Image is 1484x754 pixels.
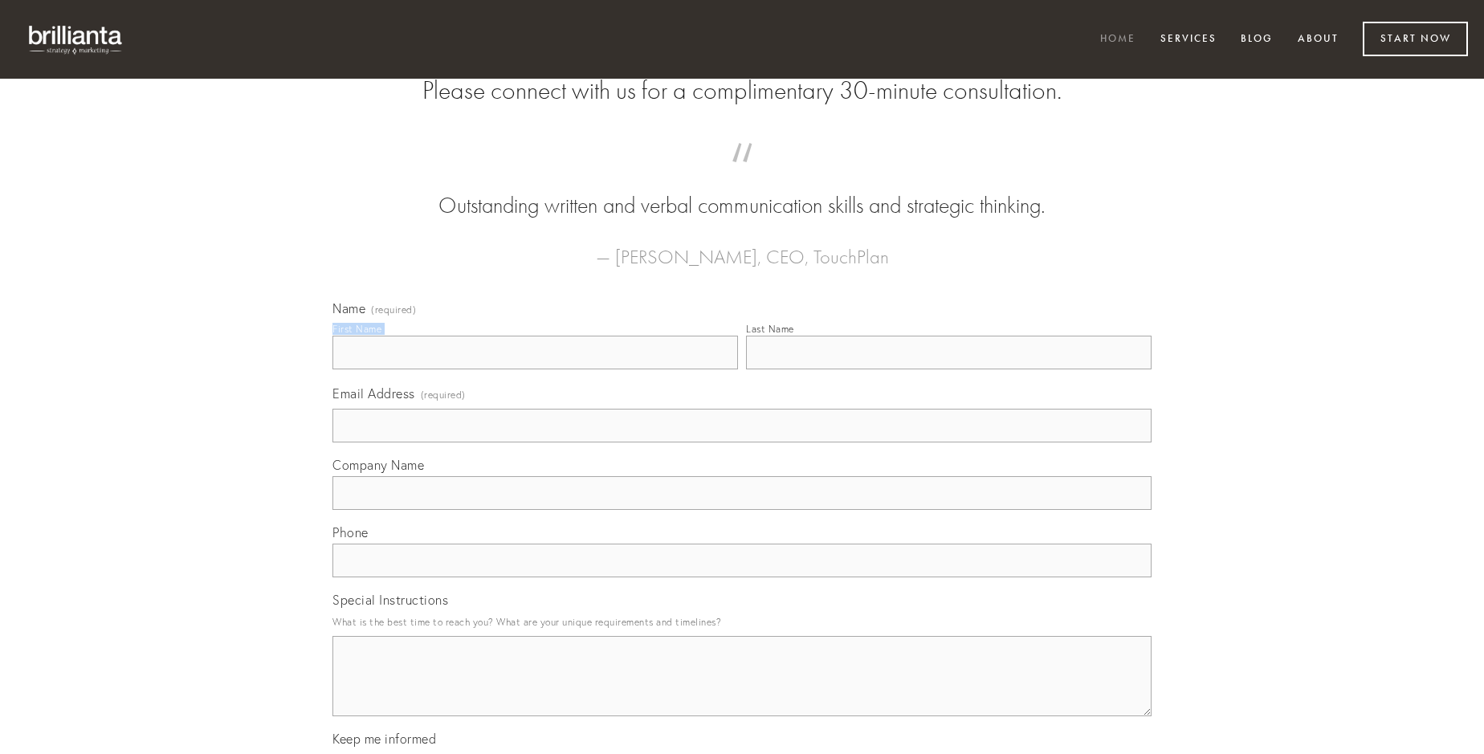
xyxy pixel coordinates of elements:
[332,611,1152,633] p: What is the best time to reach you? What are your unique requirements and timelines?
[16,16,137,63] img: brillianta - research, strategy, marketing
[421,384,466,406] span: (required)
[1230,26,1283,53] a: Blog
[358,159,1126,222] blockquote: Outstanding written and verbal communication skills and strategic thinking.
[1363,22,1468,56] a: Start Now
[1090,26,1146,53] a: Home
[332,592,448,608] span: Special Instructions
[332,731,436,747] span: Keep me informed
[746,323,794,335] div: Last Name
[358,159,1126,190] span: “
[1287,26,1349,53] a: About
[358,222,1126,273] figcaption: — [PERSON_NAME], CEO, TouchPlan
[332,457,424,473] span: Company Name
[1150,26,1227,53] a: Services
[332,524,369,540] span: Phone
[332,385,415,401] span: Email Address
[371,305,416,315] span: (required)
[332,75,1152,106] h2: Please connect with us for a complimentary 30-minute consultation.
[332,323,381,335] div: First Name
[332,300,365,316] span: Name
